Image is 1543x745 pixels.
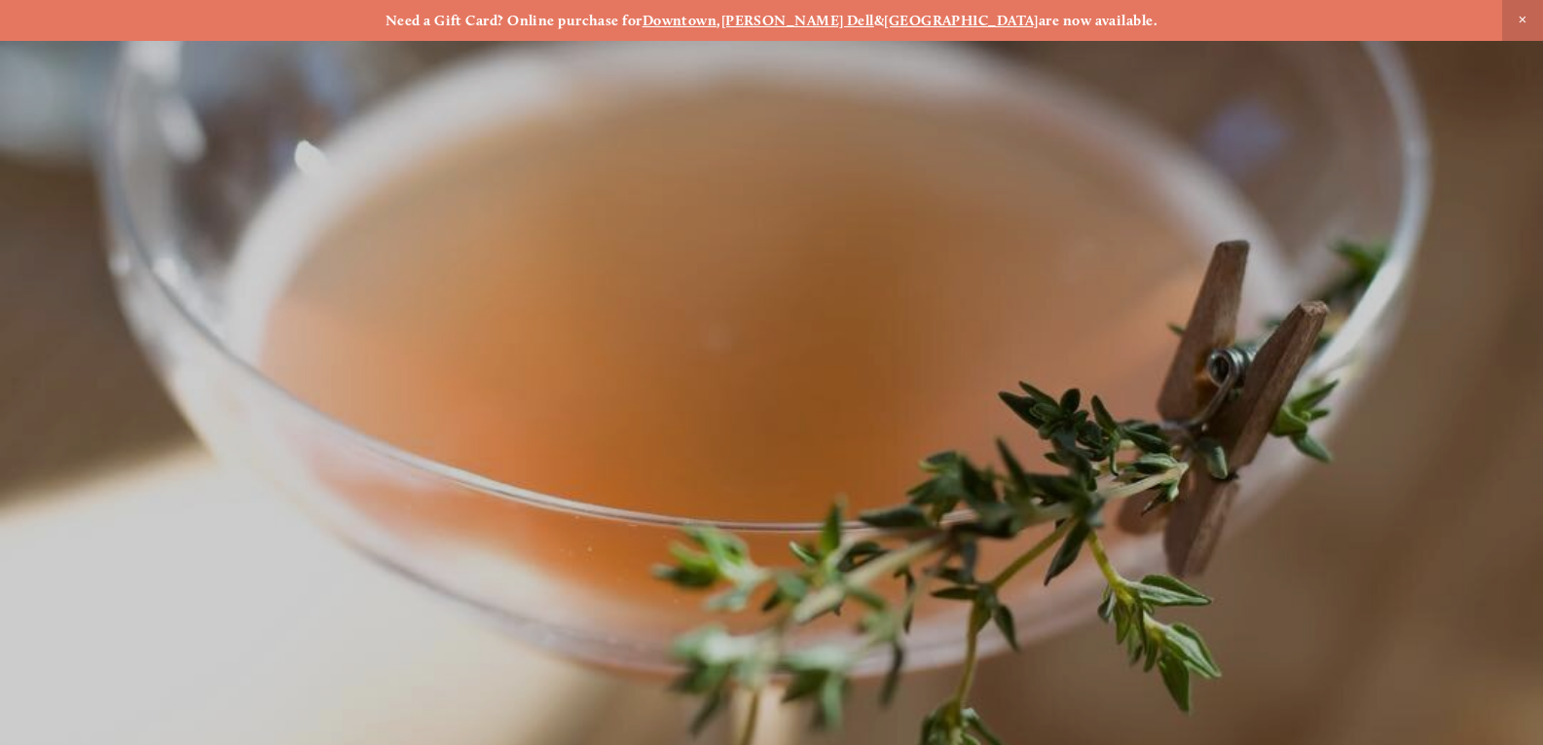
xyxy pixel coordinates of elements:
[874,12,884,29] strong: &
[643,12,717,29] a: Downtown
[884,12,1039,29] a: [GEOGRAPHIC_DATA]
[386,12,643,29] strong: Need a Gift Card? Online purchase for
[721,12,874,29] a: [PERSON_NAME] Dell
[1039,12,1157,29] strong: are now available.
[716,12,720,29] strong: ,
